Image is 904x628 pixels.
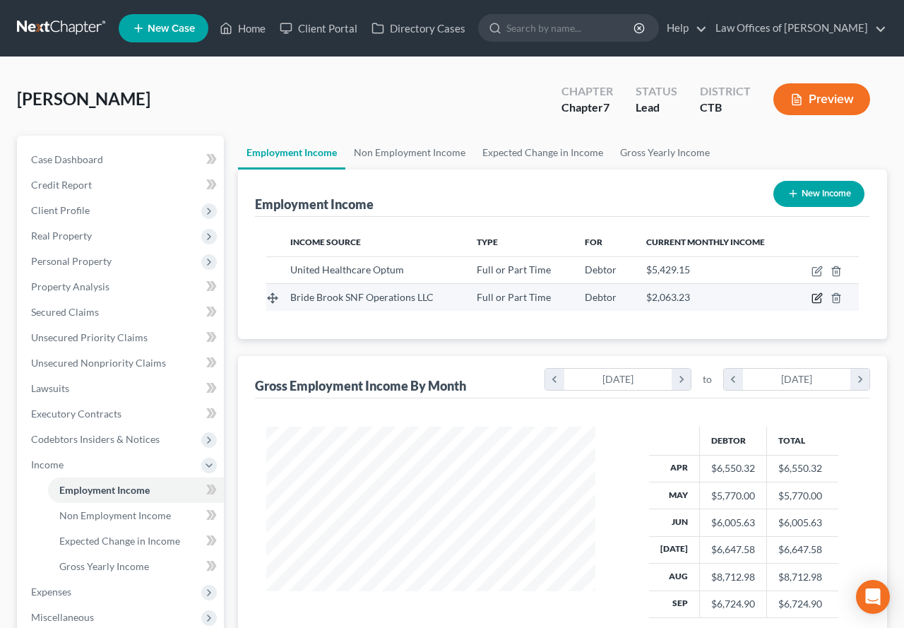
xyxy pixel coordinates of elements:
[773,181,864,207] button: New Income
[290,237,361,247] span: Income Source
[649,509,700,536] th: Jun
[545,369,564,390] i: chevron_left
[766,536,838,563] td: $6,647.58
[474,136,612,170] a: Expected Change in Income
[649,564,700,591] th: Aug
[672,369,691,390] i: chevron_right
[585,291,617,303] span: Debtor
[255,196,374,213] div: Employment Income
[646,263,690,276] span: $5,429.15
[477,291,551,303] span: Full or Part Time
[711,570,755,584] div: $8,712.98
[612,136,718,170] a: Gross Yearly Income
[31,280,109,292] span: Property Analysis
[766,427,838,455] th: Total
[646,291,690,303] span: $2,063.23
[31,586,71,598] span: Expenses
[31,408,121,420] span: Executory Contracts
[48,528,224,554] a: Expected Change in Income
[850,369,869,390] i: chevron_right
[585,263,617,276] span: Debtor
[20,172,224,198] a: Credit Report
[31,255,112,267] span: Personal Property
[31,331,148,343] span: Unsecured Priority Claims
[711,597,755,611] div: $6,724.90
[603,100,609,114] span: 7
[766,482,838,509] td: $5,770.00
[649,482,700,509] th: May
[20,300,224,325] a: Secured Claims
[48,503,224,528] a: Non Employment Income
[766,509,838,536] td: $6,005.63
[724,369,743,390] i: chevron_left
[238,136,345,170] a: Employment Income
[585,237,602,247] span: For
[700,83,751,100] div: District
[31,204,90,216] span: Client Profile
[59,484,150,496] span: Employment Income
[506,15,636,41] input: Search by name...
[20,350,224,376] a: Unsecured Nonpriority Claims
[477,237,498,247] span: Type
[773,83,870,115] button: Preview
[48,554,224,579] a: Gross Yearly Income
[213,16,273,41] a: Home
[711,461,755,475] div: $6,550.32
[20,147,224,172] a: Case Dashboard
[561,83,613,100] div: Chapter
[20,274,224,300] a: Property Analysis
[31,306,99,318] span: Secured Claims
[660,16,707,41] a: Help
[766,455,838,482] td: $6,550.32
[699,427,766,455] th: Debtor
[48,478,224,503] a: Employment Income
[31,179,92,191] span: Credit Report
[766,564,838,591] td: $8,712.98
[649,536,700,563] th: [DATE]
[345,136,474,170] a: Non Employment Income
[20,401,224,427] a: Executory Contracts
[31,230,92,242] span: Real Property
[364,16,472,41] a: Directory Cases
[31,611,94,623] span: Miscellaneous
[31,433,160,445] span: Codebtors Insiders & Notices
[646,237,765,247] span: Current Monthly Income
[59,509,171,521] span: Non Employment Income
[17,88,150,109] span: [PERSON_NAME]
[477,263,551,276] span: Full or Part Time
[700,100,751,116] div: CTB
[31,382,69,394] span: Lawsuits
[255,377,466,394] div: Gross Employment Income By Month
[31,458,64,470] span: Income
[290,291,434,303] span: Bride Brook SNF Operations LLC
[636,83,677,100] div: Status
[636,100,677,116] div: Lead
[561,100,613,116] div: Chapter
[59,560,149,572] span: Gross Yearly Income
[20,325,224,350] a: Unsecured Priority Claims
[31,357,166,369] span: Unsecured Nonpriority Claims
[273,16,364,41] a: Client Portal
[708,16,886,41] a: Law Offices of [PERSON_NAME]
[564,369,672,390] div: [DATE]
[711,516,755,530] div: $6,005.63
[743,369,851,390] div: [DATE]
[711,489,755,503] div: $5,770.00
[766,591,838,617] td: $6,724.90
[59,535,180,547] span: Expected Change in Income
[703,372,712,386] span: to
[856,580,890,614] div: Open Intercom Messenger
[148,23,195,34] span: New Case
[649,591,700,617] th: Sep
[31,153,103,165] span: Case Dashboard
[711,543,755,557] div: $6,647.58
[649,455,700,482] th: Apr
[20,376,224,401] a: Lawsuits
[290,263,404,276] span: United Healthcare Optum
